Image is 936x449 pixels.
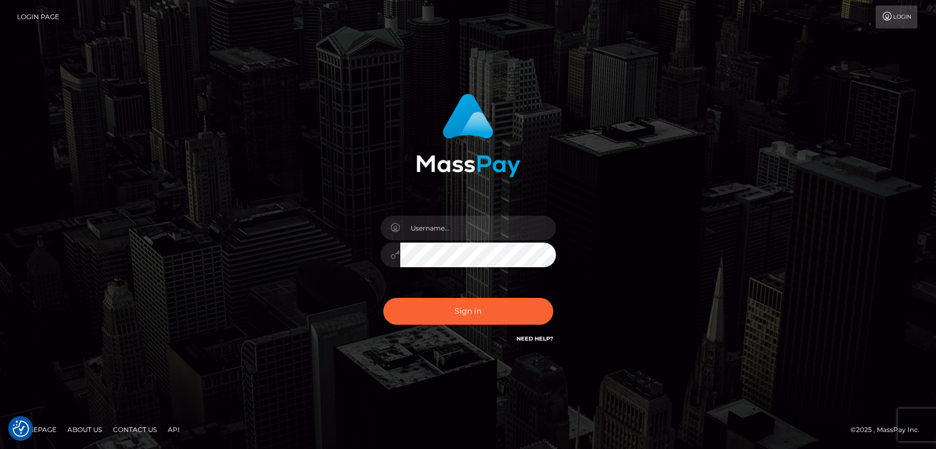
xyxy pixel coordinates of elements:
img: MassPay Login [416,94,520,177]
a: Login [876,5,917,28]
a: About Us [63,421,106,438]
a: Login Page [17,5,59,28]
a: Homepage [12,421,61,438]
div: © 2025 , MassPay Inc. [850,424,928,436]
button: Sign in [383,298,553,325]
a: Contact Us [109,421,161,438]
a: Need Help? [517,335,553,342]
button: Consent Preferences [13,421,29,437]
input: Username... [400,216,556,240]
img: Revisit consent button [13,421,29,437]
a: API [163,421,184,438]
